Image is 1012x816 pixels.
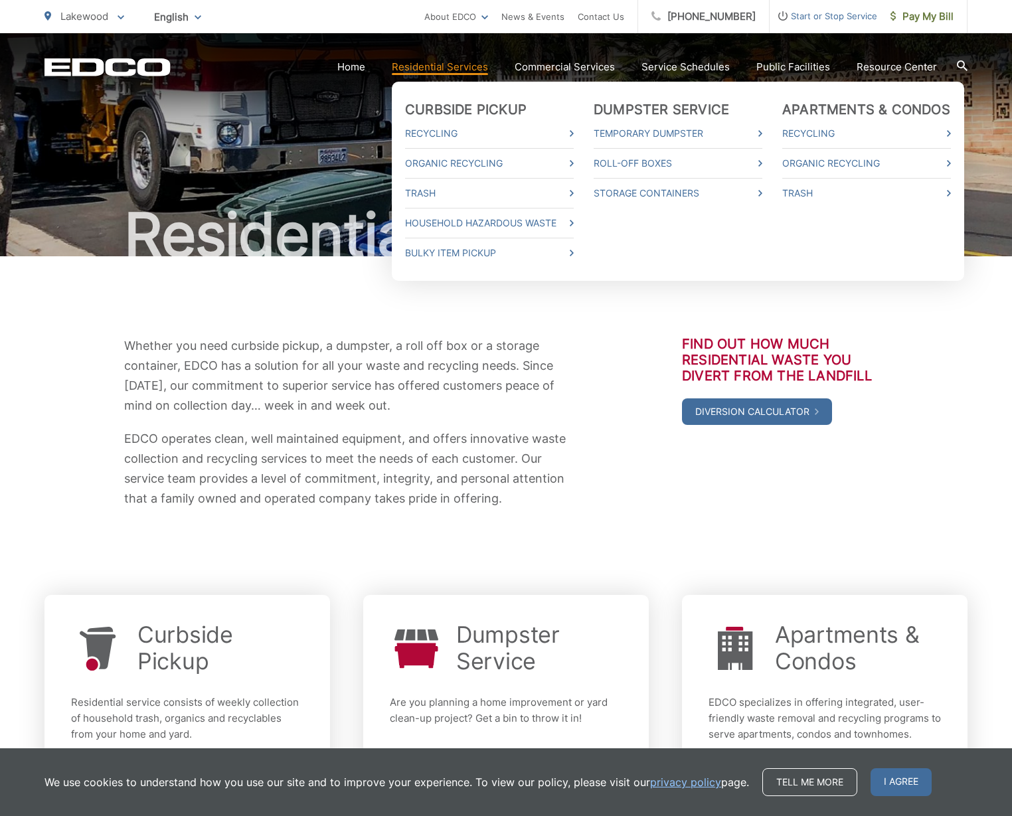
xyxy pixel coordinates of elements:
[682,398,832,425] a: Diversion Calculator
[405,245,574,261] a: Bulky Item Pickup
[456,621,622,675] a: Dumpster Service
[405,185,574,201] a: Trash
[782,125,951,141] a: Recycling
[756,59,830,75] a: Public Facilities
[405,125,574,141] a: Recycling
[44,774,749,790] p: We use cookies to understand how you use our site and to improve your experience. To view our pol...
[44,58,171,76] a: EDCD logo. Return to the homepage.
[782,102,950,118] a: Apartments & Condos
[650,774,721,790] a: privacy policy
[390,746,622,775] a: Temporary Dumpster
[682,336,888,384] h3: Find out how much residential waste you divert from the landfill
[641,59,730,75] a: Service Schedules
[405,215,574,231] a: Household Hazardous Waste
[71,694,303,742] p: Residential service consists of weekly collection of household trash, organics and recyclables fr...
[124,336,569,416] p: Whether you need curbside pickup, a dumpster, a roll off box or a storage container, EDCO has a s...
[782,185,951,201] a: Trash
[709,694,941,742] p: EDCO specializes in offering integrated, user-friendly waste removal and recycling programs to se...
[424,9,488,25] a: About EDCO
[594,125,762,141] a: Temporary Dumpster
[762,768,857,796] a: Tell me more
[44,202,968,268] h1: Residential Services
[578,9,624,25] a: Contact Us
[337,59,365,75] a: Home
[501,9,564,25] a: News & Events
[890,9,954,25] span: Pay My Bill
[857,59,937,75] a: Resource Center
[594,155,762,171] a: Roll-Off Boxes
[390,694,622,726] p: Are you planning a home improvement or yard clean-up project? Get a bin to throw it in!
[144,5,211,29] span: English
[405,155,574,171] a: Organic Recycling
[137,621,303,675] a: Curbside Pickup
[594,185,762,201] a: Storage Containers
[60,10,108,23] span: Lakewood
[405,102,527,118] a: Curbside Pickup
[124,429,569,509] p: EDCO operates clean, well maintained equipment, and offers innovative waste collection and recycl...
[515,59,615,75] a: Commercial Services
[392,59,488,75] a: Residential Services
[594,102,729,118] a: Dumpster Service
[782,155,951,171] a: Organic Recycling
